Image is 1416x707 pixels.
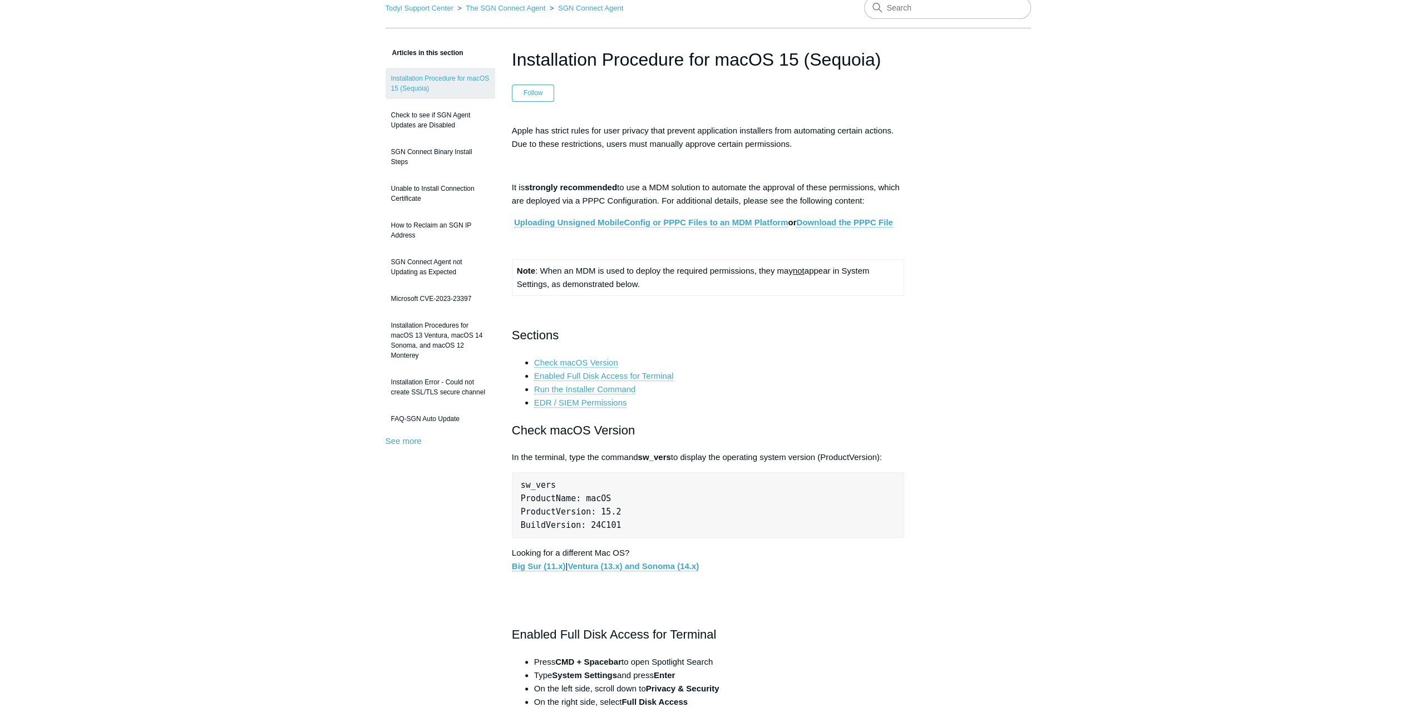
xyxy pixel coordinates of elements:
button: Follow Article [512,85,555,101]
a: Uploading Unsigned MobileConfig or PPPC Files to an MDM Platform [514,217,788,228]
a: Installation Procedure for macOS 15 (Sequoia) [386,68,495,99]
li: Todyl Support Center [386,4,456,12]
td: : When an MDM is used to deploy the required permissions, they may appear in System Settings, as ... [512,259,904,295]
strong: strongly recommended [525,182,617,192]
pre: sw_vers ProductName: macOS ProductVersion: 15.2 BuildVersion: 24C101 [512,472,905,538]
strong: Enter [654,670,675,680]
p: Apple has strict rules for user privacy that prevent application installers from automating certa... [512,124,905,151]
p: It is to use a MDM solution to automate the approval of these permissions, which are deployed via... [512,181,905,207]
li: On the left side, scroll down to [534,682,905,695]
a: SGN Connect Agent not Updating as Expected [386,251,495,283]
a: Download the PPPC File [796,217,892,228]
a: Todyl Support Center [386,4,453,12]
h2: Sections [512,325,905,345]
strong: CMD + Spacebar [555,657,621,666]
a: FAQ-SGN Auto Update [386,408,495,429]
a: Installation Procedures for macOS 13 Ventura, macOS 14 Sonoma, and macOS 12 Monterey [386,315,495,366]
li: Type and press [534,669,905,682]
h1: Installation Procedure for macOS 15 (Sequoia) [512,46,905,73]
a: Big Sur (11.x) [512,561,566,571]
a: See more [386,436,422,446]
strong: Full Disk Access [621,697,688,706]
a: Ventura (13.x) and Sonoma (14.x) [568,561,699,571]
a: SGN Connect Agent [558,4,623,12]
a: Installation Error - Could not create SSL/TLS secure channel [386,372,495,403]
p: In the terminal, type the command to display the operating system version (ProductVersion): [512,451,905,464]
span: not [793,266,805,275]
a: Enabled Full Disk Access for Terminal [534,371,674,381]
h2: Enabled Full Disk Access for Terminal [512,625,905,644]
li: Press to open Spotlight Search [534,655,905,669]
a: SGN Connect Binary Install Steps [386,141,495,172]
li: SGN Connect Agent [547,4,623,12]
a: Microsoft CVE-2023-23397 [386,288,495,309]
a: Run the Installer Command [534,384,636,394]
a: Unable to Install Connection Certificate [386,178,495,209]
span: Articles in this section [386,49,463,57]
a: EDR / SIEM Permissions [534,398,627,408]
strong: Note [517,266,535,275]
p: Looking for a different Mac OS? | [512,546,905,573]
a: The SGN Connect Agent [466,4,545,12]
strong: or [514,217,893,228]
strong: System Settings [552,670,617,680]
strong: Privacy & Security [646,684,719,693]
a: Check to see if SGN Agent Updates are Disabled [386,105,495,136]
li: The SGN Connect Agent [455,4,547,12]
strong: sw_vers [638,452,670,462]
a: How to Reclaim an SGN IP Address [386,215,495,246]
h2: Check macOS Version [512,421,905,440]
a: Check macOS Version [534,358,618,368]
